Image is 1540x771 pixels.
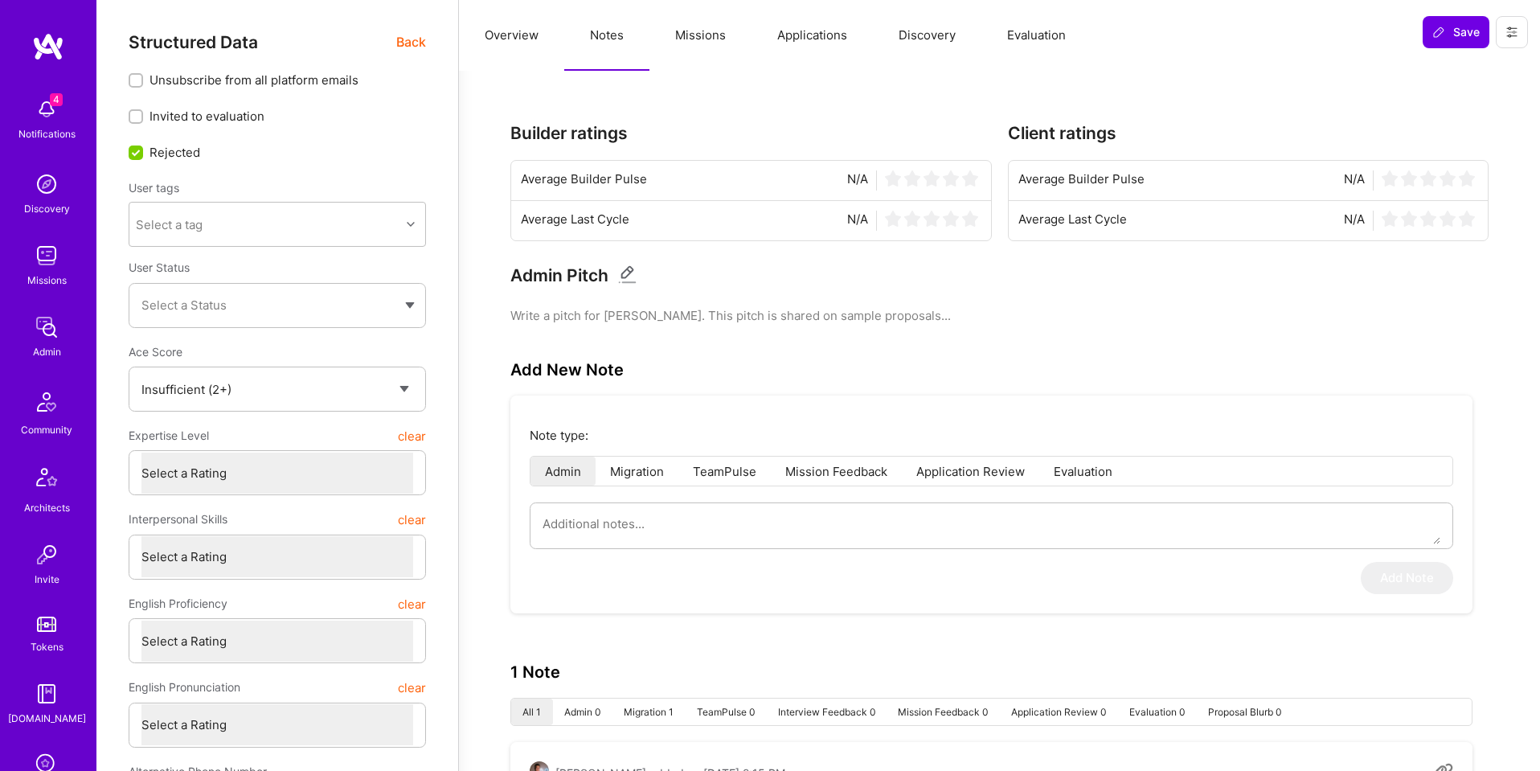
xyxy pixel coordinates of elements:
span: Back [396,32,426,52]
span: Average Builder Pulse [1018,170,1145,191]
li: TeamPulse [678,457,771,486]
div: Select a tag [136,216,203,233]
span: N/A [847,211,868,231]
li: All 1 [511,699,553,725]
div: Discovery [24,200,70,217]
li: Migration 1 [612,699,686,725]
img: star [1420,211,1436,227]
img: star [943,211,959,227]
img: caret [405,302,415,309]
img: Architects [27,461,66,499]
li: Migration [596,457,678,486]
span: English Pronunciation [129,673,240,702]
li: Interview Feedback 0 [766,699,887,725]
span: N/A [847,170,868,191]
img: discovery [31,168,63,200]
div: Community [21,421,72,438]
img: Invite [31,539,63,571]
i: icon Chevron [407,220,415,228]
li: Application Review [902,457,1039,486]
button: clear [398,505,426,534]
li: TeamPulse 0 [685,699,766,725]
div: Notifications [18,125,76,142]
span: Average Last Cycle [1018,211,1127,231]
button: clear [398,589,426,618]
img: star [885,170,901,187]
label: User tags [129,180,179,195]
span: Rejected [149,144,200,161]
span: N/A [1344,211,1365,231]
img: guide book [31,678,63,710]
img: Community [27,383,66,421]
li: Application Review 0 [1000,699,1118,725]
img: star [1459,170,1475,187]
span: Expertise Level [129,421,209,450]
div: Admin [33,343,61,360]
li: Evaluation 0 [1117,699,1196,725]
span: Interpersonal Skills [129,505,227,534]
button: Add Note [1361,562,1453,594]
img: star [904,170,920,187]
img: admin teamwork [31,311,63,343]
span: Invited to evaluation [149,108,264,125]
button: Save [1423,16,1489,48]
span: N/A [1344,170,1365,191]
h3: 1 Note [510,662,560,682]
span: Select a Status [141,297,227,313]
span: Structured Data [129,32,258,52]
img: star [924,211,940,227]
img: star [924,170,940,187]
div: Invite [35,571,59,588]
li: Admin 0 [553,699,612,725]
i: Edit [618,265,637,284]
img: star [1459,211,1475,227]
button: clear [398,421,426,450]
img: bell [31,93,63,125]
div: Tokens [31,638,63,655]
div: Architects [24,499,70,516]
img: star [1401,211,1417,227]
li: Mission Feedback [771,457,902,486]
span: 4 [50,93,63,106]
span: Unsubscribe from all platform emails [149,72,358,88]
img: star [1382,211,1398,227]
span: User Status [129,260,190,274]
img: star [1440,211,1456,227]
img: star [1401,170,1417,187]
li: Admin [530,457,596,486]
span: Average Last Cycle [521,211,629,231]
img: tokens [37,617,56,632]
li: Mission Feedback 0 [887,699,1000,725]
h3: Admin Pitch [510,265,608,285]
img: star [943,170,959,187]
img: star [1382,170,1398,187]
h3: Add New Note [510,360,624,379]
li: Evaluation [1039,457,1127,486]
img: star [962,170,978,187]
img: star [1440,170,1456,187]
img: star [1420,170,1436,187]
img: star [962,211,978,227]
span: Average Builder Pulse [521,170,647,191]
h3: Client ratings [1008,123,1489,143]
div: Missions [27,272,67,289]
span: Ace Score [129,345,182,359]
img: teamwork [31,240,63,272]
img: star [904,211,920,227]
button: clear [398,673,426,702]
div: [DOMAIN_NAME] [8,710,86,727]
span: Save [1432,24,1480,40]
img: star [885,211,901,227]
p: Note type: [530,427,1453,444]
span: English Proficiency [129,589,227,618]
pre: Write a pitch for [PERSON_NAME]. This pitch is shared on sample proposals... [510,307,1489,324]
img: logo [32,32,64,61]
li: Proposal Blurb 0 [1196,699,1292,725]
h3: Builder ratings [510,123,992,143]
